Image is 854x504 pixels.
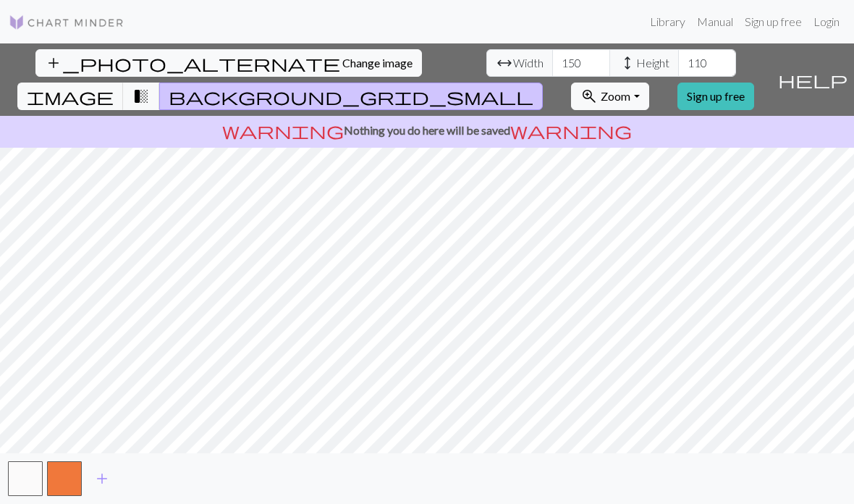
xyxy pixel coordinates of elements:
[691,7,739,36] a: Manual
[84,465,120,492] button: Add color
[45,53,340,73] span: add_photo_alternate
[169,86,533,106] span: background_grid_small
[739,7,808,36] a: Sign up free
[496,53,513,73] span: arrow_range
[6,122,848,139] p: Nothing you do here will be saved
[636,54,669,72] span: Height
[93,469,111,489] span: add
[571,83,648,110] button: Zoom
[644,7,691,36] a: Library
[27,86,114,106] span: image
[342,56,413,70] span: Change image
[601,89,630,103] span: Zoom
[778,70,847,90] span: help
[771,43,854,116] button: Help
[9,14,124,31] img: Logo
[510,120,632,140] span: warning
[35,49,422,77] button: Change image
[222,120,344,140] span: warning
[132,86,150,106] span: transition_fade
[677,83,754,110] a: Sign up free
[619,53,636,73] span: height
[513,54,544,72] span: Width
[808,7,845,36] a: Login
[580,86,598,106] span: zoom_in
